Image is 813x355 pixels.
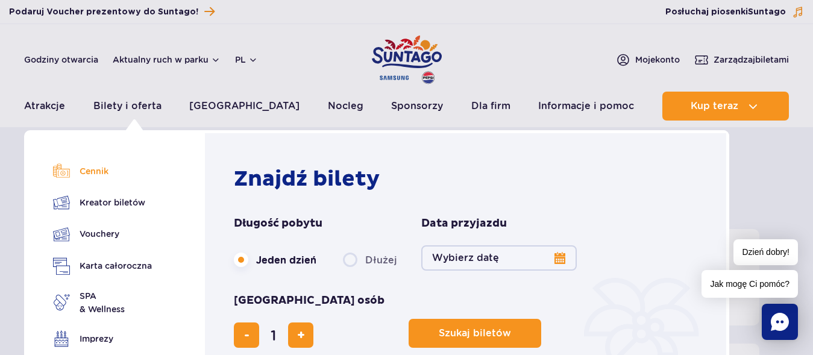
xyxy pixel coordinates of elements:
button: dodaj bilet [288,322,313,348]
button: Aktualny ruch w parku [113,55,221,64]
button: usuń bilet [234,322,259,348]
span: SPA & Wellness [80,289,125,316]
label: Dłużej [343,247,397,272]
a: Mojekonto [616,52,680,67]
form: Planowanie wizyty w Park of Poland [234,216,703,348]
a: Godziny otwarcia [24,54,98,66]
a: Sponsorzy [391,92,443,121]
span: [GEOGRAPHIC_DATA] osób [234,294,385,308]
a: Zarządzajbiletami [694,52,789,67]
a: Dla firm [471,92,510,121]
div: Chat [762,304,798,340]
span: Długość pobytu [234,216,322,231]
a: [GEOGRAPHIC_DATA] [189,92,300,121]
a: Cennik [53,163,152,180]
a: Karta całoroczna [53,257,152,275]
h2: Znajdź bilety [234,166,703,192]
span: Zarządzaj biletami [714,54,789,66]
button: Szukaj biletów [409,319,541,348]
a: Imprezy [53,330,152,347]
button: Kup teraz [662,92,789,121]
label: Jeden dzień [234,247,316,272]
a: Kreator biletów [53,194,152,211]
button: pl [235,54,258,66]
a: SPA& Wellness [53,289,152,316]
input: liczba biletów [259,321,288,350]
span: Dzień dobry! [733,239,798,265]
a: Nocleg [328,92,363,121]
a: Bilety i oferta [93,92,162,121]
span: Kup teraz [691,101,738,112]
button: Wybierz datę [421,245,577,271]
a: Vouchery [53,225,152,243]
a: Informacje i pomoc [538,92,634,121]
span: Data przyjazdu [421,216,507,231]
a: Atrakcje [24,92,65,121]
span: Moje konto [635,54,680,66]
span: Jak mogę Ci pomóc? [702,270,798,298]
span: Szukaj biletów [439,328,511,339]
